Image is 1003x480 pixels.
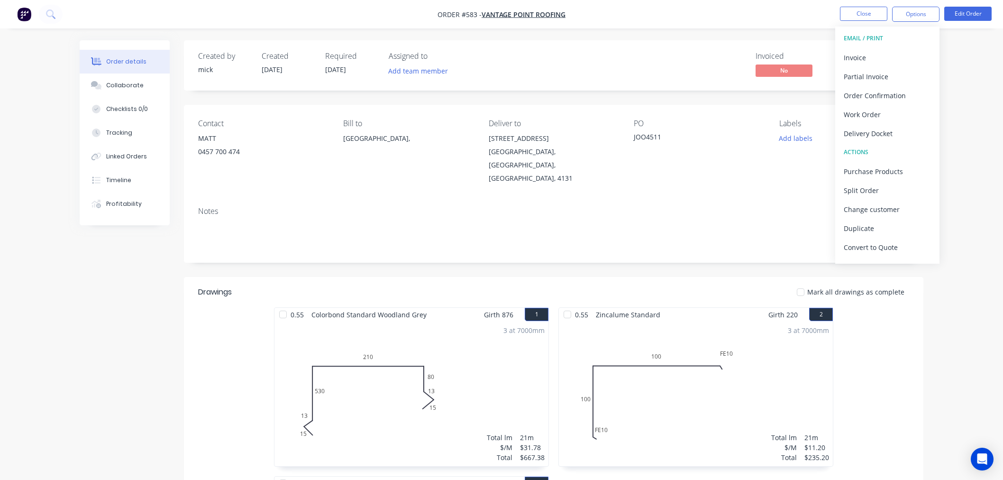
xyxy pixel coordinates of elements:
div: Total [487,452,512,462]
div: Invoiced [756,52,827,61]
div: [STREET_ADDRESS][GEOGRAPHIC_DATA], [GEOGRAPHIC_DATA], [GEOGRAPHIC_DATA], 4131 [489,132,619,185]
div: Checklists 0/0 [106,105,148,113]
div: $/M [771,443,797,452]
span: 0.55 [287,308,308,322]
span: [DATE] [262,65,283,74]
div: Notes [198,207,909,216]
button: Order details [80,50,170,74]
span: No [756,65,812,76]
div: Work Order [844,108,931,121]
div: Partial Invoice [844,70,931,83]
button: Options [892,7,939,22]
div: Convert to Quote [844,240,931,254]
div: [GEOGRAPHIC_DATA], [343,132,473,162]
div: 0457 700 474 [198,145,328,158]
div: Total lm [487,433,512,443]
div: Timeline [106,176,131,185]
div: Invoice [844,51,931,65]
div: mick [198,65,250,74]
div: JOO4511 [634,132,752,145]
button: 1 [525,308,548,321]
span: Order #583 - [438,10,482,19]
div: Drawings [198,286,232,298]
span: Colorbond Standard Woodland Grey [308,308,430,322]
div: Deliver to [489,119,619,128]
div: Order details [106,57,146,66]
div: Created by [198,52,250,61]
div: Purchase Products [844,165,931,178]
div: Total [771,452,797,462]
div: $/M [487,443,512,452]
div: 015135302108013153 at 7000mmTotal lm$/MTotal21m$31.78$667.38 [274,322,548,466]
div: ACTIONS [844,146,931,158]
div: Created [262,52,314,61]
button: Add labels [774,132,817,145]
div: Contact [198,119,328,128]
button: Collaborate [80,74,170,97]
button: Edit Order [944,7,992,21]
a: vantage point roofing [482,10,565,19]
div: Open Intercom Messenger [971,448,994,471]
button: Tracking [80,121,170,145]
span: Girth 220 [768,308,798,322]
div: Delivery Docket [844,127,931,140]
button: Close [840,7,887,21]
div: Linked Orders [106,152,147,161]
div: Order Confirmation [844,89,931,102]
button: Checklists 0/0 [80,97,170,121]
span: Zincalume Standard [592,308,664,322]
div: $11.20 [804,443,829,452]
div: [STREET_ADDRESS] [489,132,619,145]
button: Add team member [389,65,453,77]
div: Tracking [106,129,132,137]
div: 3 at 7000mm [788,325,829,335]
button: Linked Orders [80,145,170,168]
div: $31.78 [520,443,545,452]
img: Factory [17,7,31,21]
span: Mark all drawings as complete [807,287,904,297]
div: MATT0457 700 474 [198,132,328,162]
div: [GEOGRAPHIC_DATA], [GEOGRAPHIC_DATA], [GEOGRAPHIC_DATA], 4131 [489,145,619,185]
div: $235.20 [804,452,829,462]
div: Change customer [844,203,931,216]
span: [DATE] [325,65,346,74]
div: Total lm [771,433,797,443]
button: Timeline [80,168,170,192]
div: Bill to [343,119,473,128]
div: EMAIL / PRINT [844,32,931,45]
div: Labels [779,119,909,128]
div: Duplicate [844,222,931,235]
div: 21m [520,433,545,443]
div: Collaborate [106,81,144,90]
button: 2 [809,308,833,321]
span: Girth 876 [484,308,513,322]
div: Split Order [844,184,931,197]
button: Add team member [383,65,453,77]
div: MATT [198,132,328,145]
div: 3 at 7000mm [503,325,545,335]
div: Assigned to [389,52,483,61]
span: 0.55 [571,308,592,322]
div: Archive [844,259,931,273]
div: $667.38 [520,452,545,462]
div: [GEOGRAPHIC_DATA], [343,132,473,145]
button: Profitability [80,192,170,216]
div: Profitability [106,200,142,208]
div: Required [325,52,377,61]
div: PO [634,119,764,128]
div: 0FE10100FE101003 at 7000mmTotal lm$/MTotal21m$11.20$235.20 [559,322,833,466]
div: 21m [804,433,829,443]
